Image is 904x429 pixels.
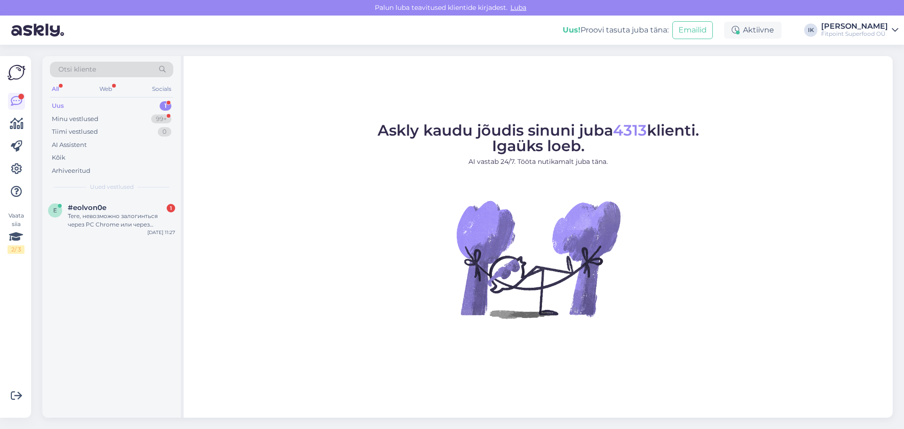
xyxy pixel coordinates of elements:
[167,204,175,212] div: 1
[8,211,24,254] div: Vaata siia
[8,245,24,254] div: 2 / 3
[52,127,98,137] div: Tiimi vestlused
[378,121,699,155] span: Askly kaudu jõudis sinuni juba klienti. Igaüks loeb.
[563,25,581,34] b: Uus!
[508,3,529,12] span: Luba
[97,83,114,95] div: Web
[8,64,25,81] img: Askly Logo
[821,30,888,38] div: Fitpoint Superfood OÜ
[158,127,171,137] div: 0
[58,65,96,74] span: Otsi kliente
[90,183,134,191] span: Uued vestlused
[453,174,623,344] img: No Chat active
[804,24,817,37] div: IK
[821,23,898,38] a: [PERSON_NAME]Fitpoint Superfood OÜ
[151,114,171,124] div: 99+
[52,140,87,150] div: AI Assistent
[52,153,65,162] div: Kõik
[52,101,64,111] div: Uus
[53,207,57,214] span: e
[68,212,175,229] div: Tere, невозможно залогинться через PC Chrome или через смартфон на вашем сайте [DOMAIN_NAME] испо...
[52,166,90,176] div: Arhiveeritud
[150,83,173,95] div: Socials
[821,23,888,30] div: [PERSON_NAME]
[563,24,669,36] div: Proovi tasuta juba täna:
[147,229,175,236] div: [DATE] 11:27
[613,121,647,139] span: 4313
[50,83,61,95] div: All
[68,203,106,212] span: #eolvon0e
[160,101,171,111] div: 1
[672,21,713,39] button: Emailid
[378,157,699,167] p: AI vastab 24/7. Tööta nutikamalt juba täna.
[724,22,782,39] div: Aktiivne
[52,114,98,124] div: Minu vestlused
